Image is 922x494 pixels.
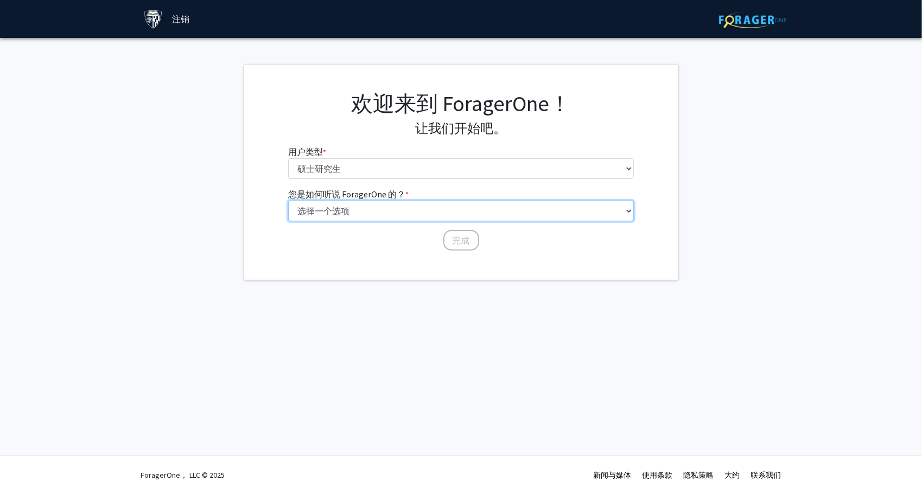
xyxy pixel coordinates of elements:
div: ForagerOne， LLC © 2025 [141,456,225,494]
img: ForagerOne 标志 [719,11,787,28]
a: 隐私策略 [684,470,714,480]
h4: 让我们开始吧。 [288,121,634,137]
h1: 欢迎来到 ForagerOne！ [288,91,634,117]
a: 新闻与媒体 [594,470,632,480]
iframe: Chat [8,445,46,486]
a: 联系我们 [751,470,781,480]
font: 您是如何听说 ForagerOne 的？ [288,189,405,200]
a: 大约 [725,470,740,480]
button: 完成 [443,230,479,251]
a: 使用条款 [643,470,673,480]
img: 约翰霍普金斯大学标志 [144,10,163,29]
font: 用户类型 [288,146,323,157]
